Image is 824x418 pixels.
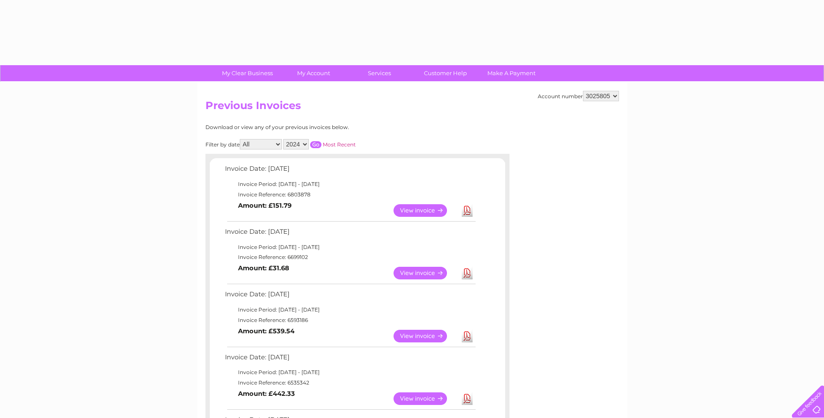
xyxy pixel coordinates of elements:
[223,242,477,252] td: Invoice Period: [DATE] - [DATE]
[223,378,477,388] td: Invoice Reference: 6535342
[538,91,619,101] div: Account number
[323,141,356,148] a: Most Recent
[223,289,477,305] td: Invoice Date: [DATE]
[205,139,434,149] div: Filter by date
[394,204,457,217] a: View
[205,124,434,130] div: Download or view any of your previous invoices below.
[223,252,477,262] td: Invoice Reference: 6699102
[462,204,473,217] a: Download
[238,202,291,209] b: Amount: £151.79
[462,330,473,342] a: Download
[238,327,295,335] b: Amount: £539.54
[238,390,295,398] b: Amount: £442.33
[223,226,477,242] td: Invoice Date: [DATE]
[223,367,477,378] td: Invoice Period: [DATE] - [DATE]
[394,267,457,279] a: View
[223,179,477,189] td: Invoice Period: [DATE] - [DATE]
[223,315,477,325] td: Invoice Reference: 6593186
[223,352,477,368] td: Invoice Date: [DATE]
[223,305,477,315] td: Invoice Period: [DATE] - [DATE]
[223,163,477,179] td: Invoice Date: [DATE]
[462,392,473,405] a: Download
[212,65,283,81] a: My Clear Business
[205,100,619,116] h2: Previous Invoices
[278,65,349,81] a: My Account
[476,65,547,81] a: Make A Payment
[394,330,457,342] a: View
[462,267,473,279] a: Download
[410,65,481,81] a: Customer Help
[238,264,289,272] b: Amount: £31.68
[394,392,457,405] a: View
[223,189,477,200] td: Invoice Reference: 6803878
[344,65,415,81] a: Services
